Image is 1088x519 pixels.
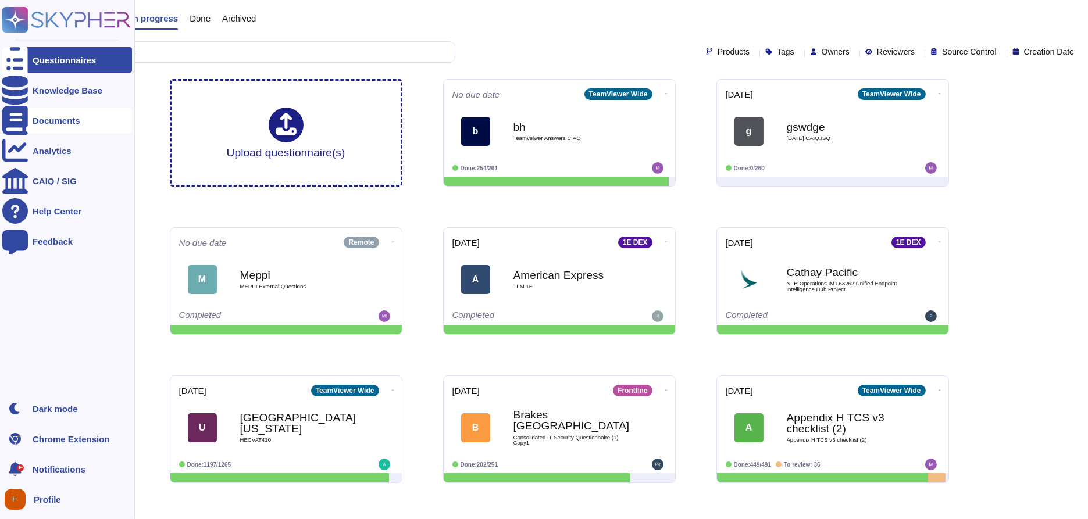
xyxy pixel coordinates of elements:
b: American Express [513,270,630,281]
span: [DATE] [179,386,206,395]
span: Consolidated IT Security Questionnaire (1) Copy1 [513,435,630,446]
div: B [461,413,490,442]
a: Questionnaires [2,47,132,73]
div: g [734,117,764,146]
span: Done [190,14,211,23]
button: user [2,486,34,512]
b: [GEOGRAPHIC_DATA][US_STATE] [240,412,356,434]
a: CAIQ / SIG [2,168,132,194]
b: Cathay Pacific [787,267,903,278]
div: 1E DEX [618,237,652,248]
input: Search by keywords [46,42,455,62]
div: Completed [726,310,868,322]
span: [DATE] [726,90,753,99]
img: Logo [734,265,764,294]
div: Analytics [33,146,72,155]
div: Chrome Extension [33,435,110,443]
div: A [734,413,764,442]
span: [DATE] [452,238,480,247]
span: To review: 36 [784,461,821,468]
span: Done: 254/261 [461,165,498,171]
a: Documents [2,108,132,133]
img: user [652,310,663,322]
span: Archived [222,14,256,23]
img: user [925,459,937,470]
div: 9+ [17,464,24,471]
b: Meppi [240,270,356,281]
div: Completed [179,310,322,322]
a: Knowledge Base [2,77,132,103]
span: [DATE] [452,386,480,395]
span: Appendix H TCS v3 checklist (2) [787,437,903,443]
img: user [5,489,26,510]
div: CAIQ / SIG [33,177,77,185]
div: Questionnaires [33,56,96,65]
img: user [379,459,390,470]
a: Help Center [2,198,132,224]
div: Documents [33,116,80,125]
img: user [379,310,390,322]
div: Dark mode [33,405,78,413]
div: M [188,265,217,294]
div: TeamViewer Wide [584,88,652,100]
div: Completed [452,310,595,322]
a: Analytics [2,138,132,163]
span: Notifications [33,465,85,474]
span: Tags [777,48,794,56]
div: A [461,265,490,294]
span: [DATE] [726,238,753,247]
div: Help Center [33,207,81,216]
a: Feedback [2,228,132,254]
img: user [652,459,663,470]
span: Source Control [942,48,996,56]
span: Profile [34,495,61,504]
img: user [652,162,663,174]
b: gswdge [787,121,903,133]
span: Reviewers [877,48,915,56]
span: TLM 1E [513,284,630,289]
div: b [461,117,490,146]
div: TeamViewer Wide [311,385,379,396]
span: Done: 1197/1265 [187,461,231,468]
a: Chrome Extension [2,426,132,452]
span: Products [718,48,750,56]
b: bh [513,121,630,133]
span: Creation Date [1024,48,1074,56]
div: Frontline [613,385,652,396]
div: Knowledge Base [33,86,102,95]
span: Done: 202/251 [461,461,498,468]
span: [DATE] CAIQ.ISQ [787,135,903,141]
b: Brakes [GEOGRAPHIC_DATA] [513,409,630,431]
div: Upload questionnaire(s) [227,108,345,158]
span: HECVAT410 [240,437,356,443]
div: U [188,413,217,442]
div: TeamViewer Wide [858,88,926,100]
span: [DATE] [726,386,753,395]
span: Owners [822,48,850,56]
span: MEPPI External Questions [240,284,356,289]
span: Done: 449/491 [734,461,772,468]
b: Appendix H TCS v3 checklist (2) [787,412,903,434]
span: In progress [130,14,178,23]
div: Feedback [33,237,73,246]
span: NFR Operations IMT.63262 Unified Endpoint Intelligence Hub Project [787,281,903,292]
img: user [925,162,937,174]
div: Remote [344,237,379,248]
span: Teamveiwer Answers CIAQ [513,135,630,141]
div: TeamViewer Wide [858,385,926,396]
img: user [925,310,937,322]
div: 1E DEX [891,237,926,248]
span: No due date [452,90,500,99]
span: No due date [179,238,227,247]
span: Done: 0/260 [734,165,765,171]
